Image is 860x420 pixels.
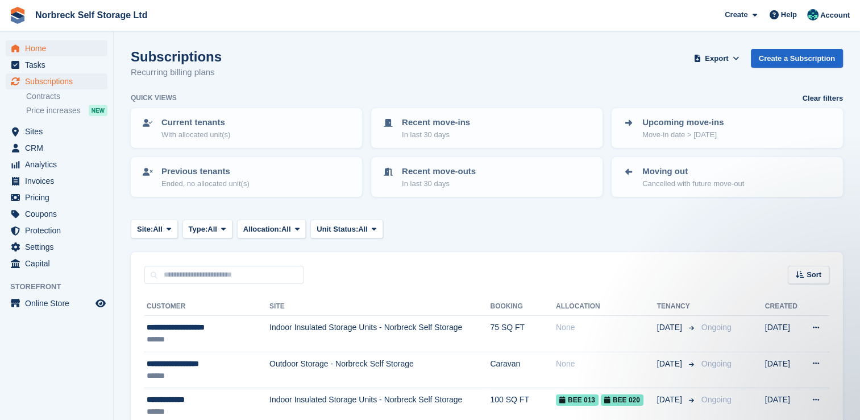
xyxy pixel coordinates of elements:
[765,298,802,316] th: Created
[701,359,732,368] span: Ongoing
[642,165,744,178] p: Moving out
[6,40,107,56] a: menu
[243,224,281,235] span: Allocation:
[269,316,490,352] td: Indoor Insulated Storage Units - Norbreck Self Storage
[25,256,93,271] span: Capital
[26,91,107,102] a: Contracts
[144,298,269,316] th: Customer
[601,394,643,406] span: BEE 020
[6,190,107,205] a: menu
[705,53,728,64] span: Export
[725,9,747,20] span: Create
[402,178,476,190] p: In last 30 days
[807,269,821,281] span: Sort
[25,173,93,189] span: Invoices
[6,157,107,172] a: menu
[161,165,250,178] p: Previous tenants
[781,9,797,20] span: Help
[765,352,802,388] td: [DATE]
[161,116,230,129] p: Current tenants
[613,109,842,147] a: Upcoming move-ins Move-in date > [DATE]
[281,224,291,235] span: All
[26,104,107,117] a: Price increases NEW
[642,178,744,190] p: Cancelled with future move-out
[6,256,107,271] a: menu
[189,224,208,235] span: Type:
[25,190,93,205] span: Pricing
[372,109,601,147] a: Recent move-ins In last 30 days
[25,40,93,56] span: Home
[137,224,153,235] span: Site:
[701,395,732,404] span: Ongoing
[642,116,724,129] p: Upcoming move-ins
[131,220,178,238] button: Site: All
[237,220,306,238] button: Allocation: All
[25,73,93,89] span: Subscriptions
[751,49,843,68] a: Create a Subscription
[372,158,601,196] a: Recent move-outs In last 30 days
[820,10,850,21] span: Account
[182,220,232,238] button: Type: All
[269,352,490,388] td: Outdoor Storage - Norbreck Self Storage
[132,158,361,196] a: Previous tenants Ended, no allocated unit(s)
[657,358,684,370] span: [DATE]
[25,206,93,222] span: Coupons
[701,323,732,332] span: Ongoing
[358,224,368,235] span: All
[6,223,107,238] a: menu
[161,178,250,190] p: Ended, no allocated unit(s)
[490,298,556,316] th: Booking
[765,316,802,352] td: [DATE]
[490,316,556,352] td: 75 SQ FT
[613,158,842,196] a: Moving out Cancelled with future move-out
[25,57,93,73] span: Tasks
[207,224,217,235] span: All
[6,123,107,139] a: menu
[269,298,490,316] th: Site
[26,105,81,116] span: Price increases
[25,123,93,139] span: Sites
[131,93,177,103] h6: Quick views
[692,49,742,68] button: Export
[317,224,358,235] span: Unit Status:
[657,394,684,406] span: [DATE]
[310,220,383,238] button: Unit Status: All
[161,129,230,141] p: With allocated unit(s)
[556,394,599,406] span: BEE 013
[556,322,657,333] div: None
[6,140,107,156] a: menu
[132,109,361,147] a: Current tenants With allocated unit(s)
[10,281,113,293] span: Storefront
[402,165,476,178] p: Recent move-outs
[153,224,163,235] span: All
[25,157,93,172] span: Analytics
[6,73,107,89] a: menu
[556,358,657,370] div: None
[131,66,222,79] p: Recurring billing plans
[657,298,697,316] th: Tenancy
[6,206,107,222] a: menu
[31,6,152,24] a: Norbreck Self Storage Ltd
[657,322,684,333] span: [DATE]
[402,129,470,141] p: In last 30 days
[802,93,843,104] a: Clear filters
[642,129,724,141] p: Move-in date > [DATE]
[6,57,107,73] a: menu
[807,9,819,20] img: Sally King
[131,49,222,64] h1: Subscriptions
[490,352,556,388] td: Caravan
[402,116,470,129] p: Recent move-ins
[25,140,93,156] span: CRM
[6,239,107,255] a: menu
[9,7,26,24] img: stora-icon-8386f47178a22dfd0bd8f6a31ec36ba5ce8667c1dd55bd0f319d3a0aa187defe.svg
[25,239,93,255] span: Settings
[6,173,107,189] a: menu
[556,298,657,316] th: Allocation
[89,105,107,116] div: NEW
[25,295,93,311] span: Online Store
[6,295,107,311] a: menu
[25,223,93,238] span: Protection
[94,297,107,310] a: Preview store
